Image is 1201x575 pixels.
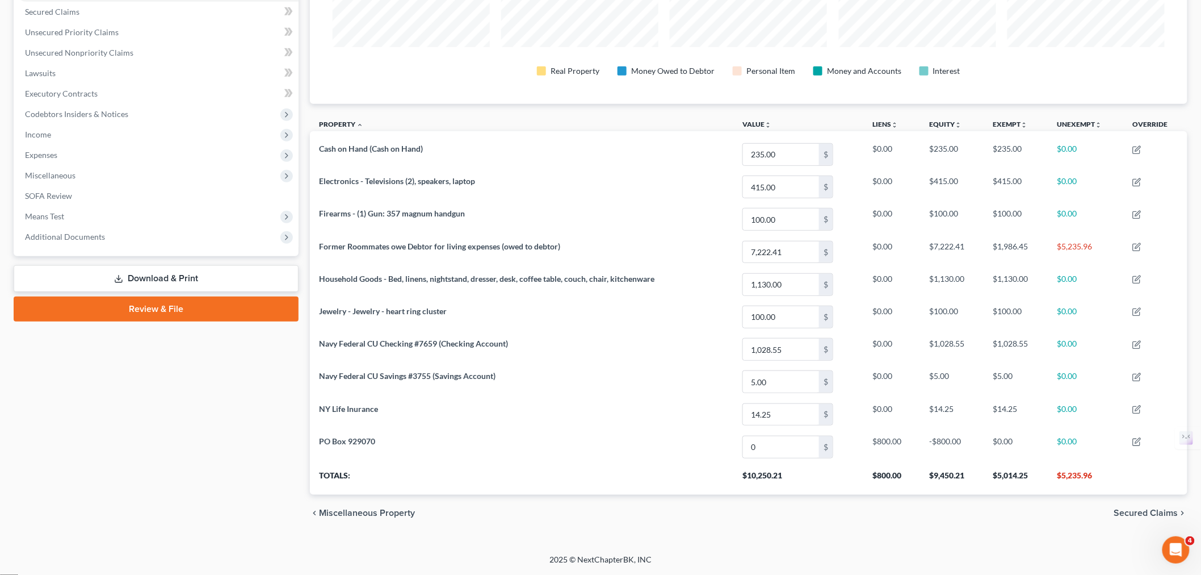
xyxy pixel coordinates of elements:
th: $9,450.21 [920,463,984,495]
i: chevron_left [310,509,319,518]
td: $5.00 [984,366,1048,398]
span: Navy Federal CU Checking #7659 (Checking Account) [319,339,508,348]
td: $0.00 [1048,333,1123,365]
span: PO Box 929070 [319,436,375,446]
td: $0.00 [1048,431,1123,463]
td: $14.25 [984,398,1048,431]
input: 0.00 [743,436,819,458]
td: $0.00 [1048,398,1123,431]
td: $1,028.55 [920,333,984,365]
input: 0.00 [743,371,819,393]
span: Navy Federal CU Savings #3755 (Savings Account) [319,371,495,381]
i: chevron_right [1178,509,1187,518]
div: $ [819,404,833,426]
td: $0.00 [864,398,920,431]
button: chevron_left Miscellaneous Property [310,509,415,518]
td: $0.00 [864,333,920,365]
td: -$800.00 [920,431,984,463]
th: $800.00 [864,463,920,495]
div: $ [819,339,833,360]
td: $14.25 [920,398,984,431]
iframe: Intercom live chat [1162,536,1190,564]
th: $5,235.96 [1048,463,1123,495]
span: Miscellaneous Property [319,509,415,518]
th: $10,250.21 [733,463,864,495]
td: $0.00 [1048,366,1123,398]
td: $1,028.55 [984,333,1048,365]
td: $5.00 [920,366,984,398]
input: 0.00 [743,404,819,426]
td: $800.00 [864,431,920,463]
td: $0.00 [864,366,920,398]
span: NY Life Inurance [319,404,378,414]
input: 0.00 [743,339,819,360]
div: 2025 © NextChapterBK, INC [277,554,924,574]
div: $ [819,371,833,393]
th: $5,014.25 [984,463,1048,495]
button: Secured Claims chevron_right [1114,509,1187,518]
th: Totals: [310,463,733,495]
span: Secured Claims [1114,509,1178,518]
td: $0.00 [984,431,1048,463]
span: 4 [1186,536,1195,545]
div: $ [819,436,833,458]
